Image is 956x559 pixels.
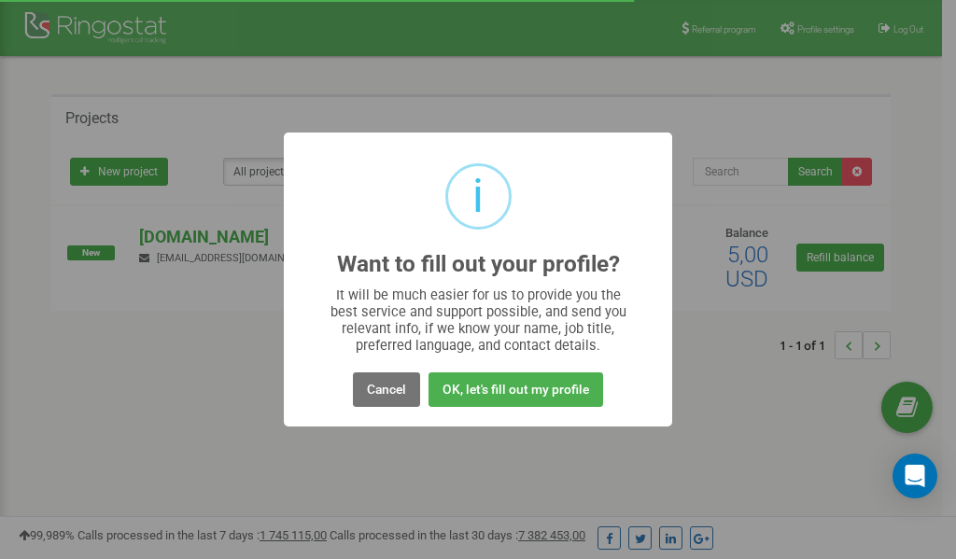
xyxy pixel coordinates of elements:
[321,286,636,354] div: It will be much easier for us to provide you the best service and support possible, and send you ...
[353,372,420,407] button: Cancel
[337,252,620,277] h2: Want to fill out your profile?
[893,454,937,498] div: Open Intercom Messenger
[472,166,484,227] div: i
[429,372,603,407] button: OK, let's fill out my profile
